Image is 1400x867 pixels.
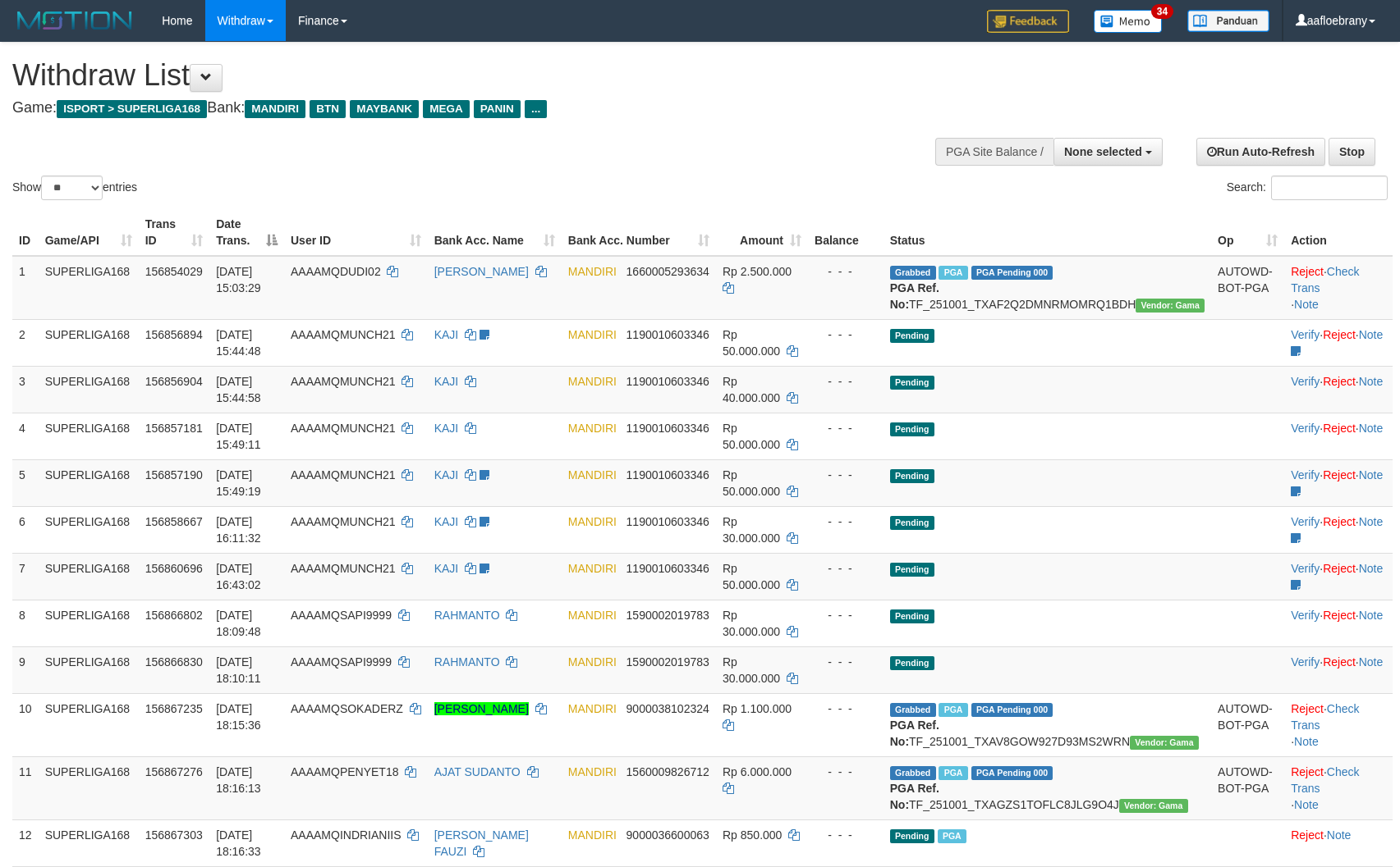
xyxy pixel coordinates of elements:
a: Note [1359,375,1384,388]
span: Marked by aafsoycanthlai [939,766,967,780]
a: KAJI [434,422,459,435]
select: Showentries [41,176,103,200]
span: MANDIRI [568,422,617,435]
span: Rp 30.000.000 [723,609,780,638]
a: Verify [1291,375,1320,388]
a: AJAT SUDANTO [434,765,521,778]
td: TF_251001_TXAGZS1TOFLC8JLG9O4J [884,756,1211,819]
th: Status [884,209,1211,256]
a: KAJI [434,515,459,528]
span: Pending [890,609,934,623]
span: MANDIRI [568,328,617,341]
span: Rp 40.000.000 [723,375,780,404]
b: PGA Ref. No: [890,281,939,311]
td: SUPERLIGA168 [39,756,139,819]
td: TF_251001_TXAV8GOW927D93MS2WRN [884,693,1211,756]
span: Rp 50.000.000 [723,422,780,451]
span: Pending [890,329,934,343]
span: MAYBANK [350,100,419,118]
a: Note [1294,298,1319,311]
a: Verify [1291,422,1320,435]
span: MANDIRI [568,375,617,388]
a: Note [1359,328,1384,341]
div: - - - [815,326,877,343]
a: RAHMANTO [434,609,500,622]
a: Check Trans [1291,702,1359,732]
div: - - - [815,467,877,483]
span: Rp 30.000.000 [723,655,780,685]
td: SUPERLIGA168 [39,319,139,366]
span: 156856894 [145,328,203,341]
a: Reject [1323,375,1356,388]
span: Vendor URL: https://trx31.1velocity.biz [1119,799,1188,813]
a: Note [1327,828,1352,842]
a: KAJI [434,328,459,341]
span: MANDIRI [568,468,617,481]
span: Rp 6.000.000 [723,765,792,778]
td: 2 [12,319,39,366]
span: Grabbed [890,703,936,717]
a: Reject [1323,609,1356,622]
span: Vendor URL: https://trx31.1velocity.biz [1130,736,1199,750]
td: SUPERLIGA168 [39,693,139,756]
a: Verify [1291,328,1320,341]
span: Copy 1190010603346 to clipboard [627,422,709,435]
div: - - - [815,373,877,390]
th: Op: activate to sort column ascending [1211,209,1284,256]
a: Verify [1291,515,1320,528]
a: Reject [1323,515,1356,528]
td: AUTOWD-BOT-PGA [1211,756,1284,819]
td: SUPERLIGA168 [39,256,139,320]
a: Reject [1323,562,1356,575]
th: Game/API: activate to sort column ascending [39,209,139,256]
a: Note [1359,609,1384,622]
span: AAAAMQPENYET18 [291,765,399,778]
a: Reject [1291,265,1324,278]
td: · [1284,819,1393,866]
span: Pending [890,563,934,577]
span: Copy 1190010603346 to clipboard [627,562,709,575]
span: Marked by aafsoycanthlai [939,703,967,717]
td: SUPERLIGA168 [39,819,139,866]
a: Run Auto-Refresh [1196,138,1325,166]
div: - - - [815,764,877,780]
span: PGA Pending [971,703,1053,717]
a: Check Trans [1291,265,1359,294]
td: SUPERLIGA168 [39,600,139,646]
span: Rp 850.000 [723,828,782,842]
td: · · [1284,600,1393,646]
td: 3 [12,366,39,413]
div: - - - [815,420,877,436]
span: [DATE] 16:43:02 [216,562,261,591]
a: Note [1359,422,1384,435]
span: Copy 1190010603346 to clipboard [627,375,709,388]
span: 156860696 [145,562,203,575]
span: AAAAMQSAPI9999 [291,609,392,622]
a: RAHMANTO [434,655,500,669]
div: - - - [815,654,877,670]
span: AAAAMQSAPI9999 [291,655,392,669]
span: AAAAMQSOKADERZ [291,702,403,715]
span: [DATE] 18:15:36 [216,702,261,732]
a: Note [1359,562,1384,575]
input: Search: [1271,176,1388,200]
b: PGA Ref. No: [890,782,939,811]
a: Verify [1291,655,1320,669]
span: [DATE] 18:10:11 [216,655,261,685]
span: 156858667 [145,515,203,528]
span: Copy 1190010603346 to clipboard [627,515,709,528]
span: AAAAMQMUNCH21 [291,375,396,388]
a: KAJI [434,562,459,575]
td: SUPERLIGA168 [39,366,139,413]
td: 11 [12,756,39,819]
span: MANDIRI [568,609,617,622]
td: 10 [12,693,39,756]
span: 156867303 [145,828,203,842]
span: AAAAMQINDRIANIIS [291,828,402,842]
span: Rp 1.100.000 [723,702,792,715]
img: panduan.png [1187,10,1269,32]
img: Feedback.jpg [987,10,1069,33]
a: Reject [1291,702,1324,715]
span: MEGA [423,100,470,118]
span: MANDIRI [568,655,617,669]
